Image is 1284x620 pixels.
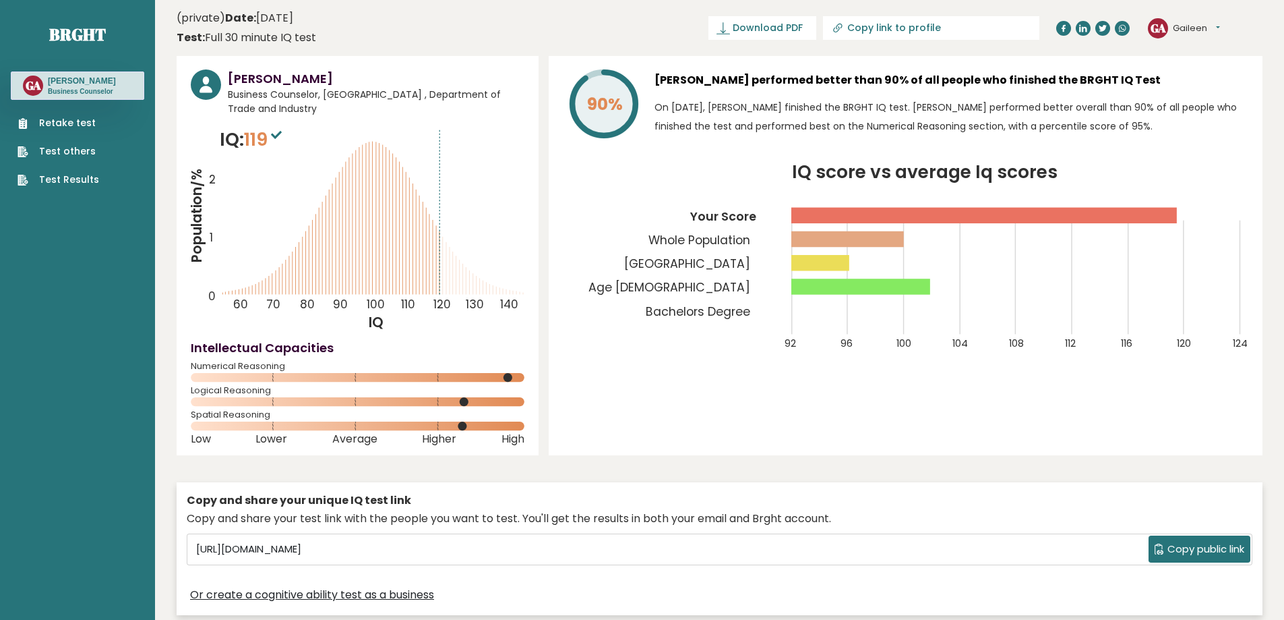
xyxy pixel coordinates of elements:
tspan: IQ score vs average Iq scores [792,159,1058,184]
tspan: 80 [300,296,315,312]
a: Brght [49,24,106,45]
tspan: Population/% [187,169,206,263]
tspan: IQ [369,313,384,332]
p: Business Counselor [48,87,116,96]
tspan: 124 [1233,337,1248,350]
tspan: 100 [896,337,911,350]
text: GA [1151,20,1166,35]
tspan: Age [DEMOGRAPHIC_DATA] [588,279,750,295]
span: Download PDF [733,21,803,35]
tspan: 120 [433,296,451,312]
tspan: Your Score [690,208,756,225]
a: Download PDF [708,16,816,40]
span: Logical Reasoning [191,388,524,393]
div: Copy and share your unique IQ test link [187,492,1252,509]
text: GA [26,78,41,93]
tspan: Bachelors Degree [646,304,750,320]
span: Numerical Reasoning [191,364,524,369]
div: Copy and share your test link with the people you want to test. You'll get the results in both yo... [187,511,1252,527]
tspan: [GEOGRAPHIC_DATA] [624,256,750,272]
tspan: 108 [1009,337,1024,350]
button: Copy public link [1149,536,1250,563]
tspan: 0 [208,288,216,304]
tspan: 116 [1121,337,1132,350]
a: Test Results [18,173,99,187]
span: Lower [255,436,287,442]
span: Copy public link [1167,542,1244,557]
h3: [PERSON_NAME] [48,76,116,86]
h3: [PERSON_NAME] performed better than 90% of all people who finished the BRGHT IQ Test [654,69,1248,91]
div: Full 30 minute IQ test [177,30,316,46]
span: Business Counselor, [GEOGRAPHIC_DATA] , Department of Trade and Industry [228,88,524,116]
span: Average [332,436,377,442]
tspan: 120 [1177,337,1191,350]
tspan: 140 [500,296,518,312]
a: Retake test [18,116,99,130]
span: Low [191,436,211,442]
tspan: 100 [367,296,385,312]
tspan: 70 [266,296,280,312]
span: Higher [422,436,456,442]
a: Or create a cognitive ability test as a business [190,587,434,603]
span: Spatial Reasoning [191,412,524,418]
tspan: 60 [233,296,248,312]
tspan: 90 [333,296,348,312]
tspan: 2 [209,172,216,188]
tspan: 104 [952,337,968,350]
h3: [PERSON_NAME] [228,69,524,88]
b: Date: [225,10,256,26]
tspan: Whole Population [648,232,750,248]
tspan: 112 [1065,337,1076,350]
tspan: 1 [210,229,213,246]
tspan: 92 [785,337,796,350]
p: IQ: [220,126,285,153]
b: Test: [177,30,205,45]
div: (private) [177,10,316,46]
span: High [501,436,524,442]
span: 119 [244,127,285,152]
time: [DATE] [225,10,293,26]
tspan: 130 [466,296,485,312]
tspan: 96 [840,337,853,350]
tspan: 110 [401,296,415,312]
button: Gaileen [1173,22,1220,35]
tspan: 90% [587,92,623,116]
a: Test others [18,144,99,159]
p: On [DATE], [PERSON_NAME] finished the BRGHT IQ test. [PERSON_NAME] performed better overall than ... [654,98,1248,136]
h4: Intellectual Capacities [191,339,524,357]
